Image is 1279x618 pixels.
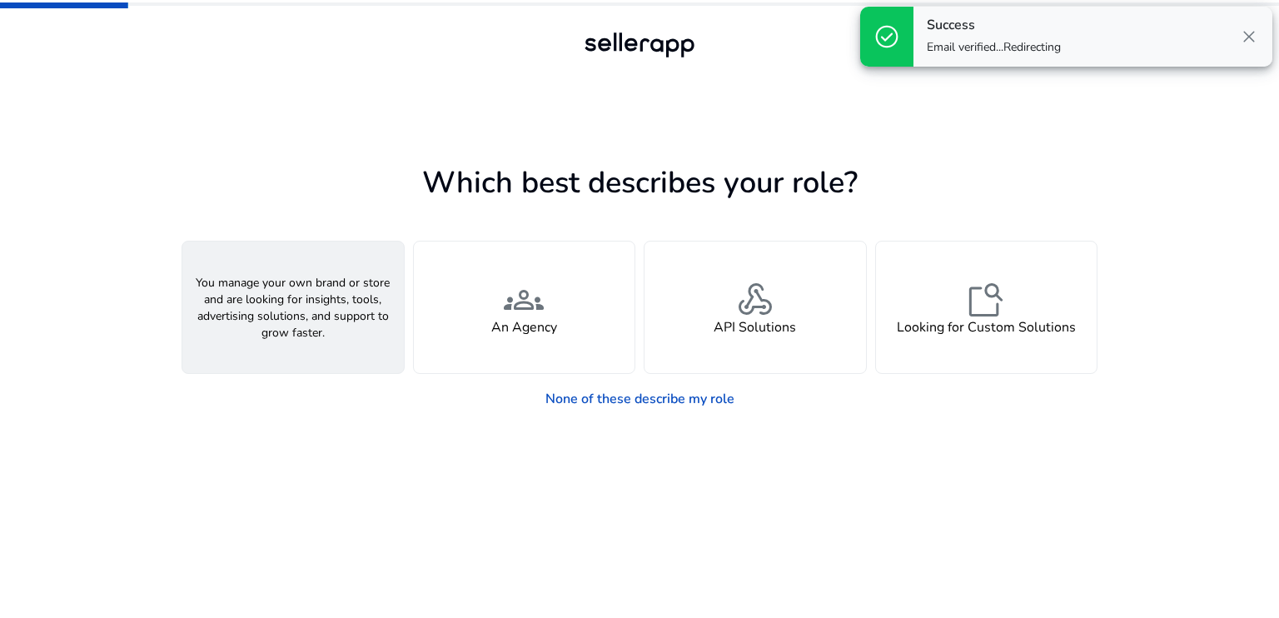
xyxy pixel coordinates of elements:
h1: Which best describes your role? [182,165,1097,201]
span: webhook [735,280,775,320]
button: feature_searchLooking for Custom Solutions [875,241,1098,374]
span: check_circle [873,23,900,50]
span: feature_search [966,280,1006,320]
a: None of these describe my role [532,382,748,416]
span: close [1239,27,1259,47]
p: Email verified...Redirecting [927,39,1061,56]
h4: An Agency [491,320,557,336]
h4: Looking for Custom Solutions [897,320,1076,336]
span: groups [504,280,544,320]
button: webhookAPI Solutions [644,241,867,374]
h4: Success [927,17,1061,33]
button: You manage your own brand or store and are looking for insights, tools, advertising solutions, an... [182,241,405,374]
button: groupsAn Agency [413,241,636,374]
h4: API Solutions [714,320,796,336]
